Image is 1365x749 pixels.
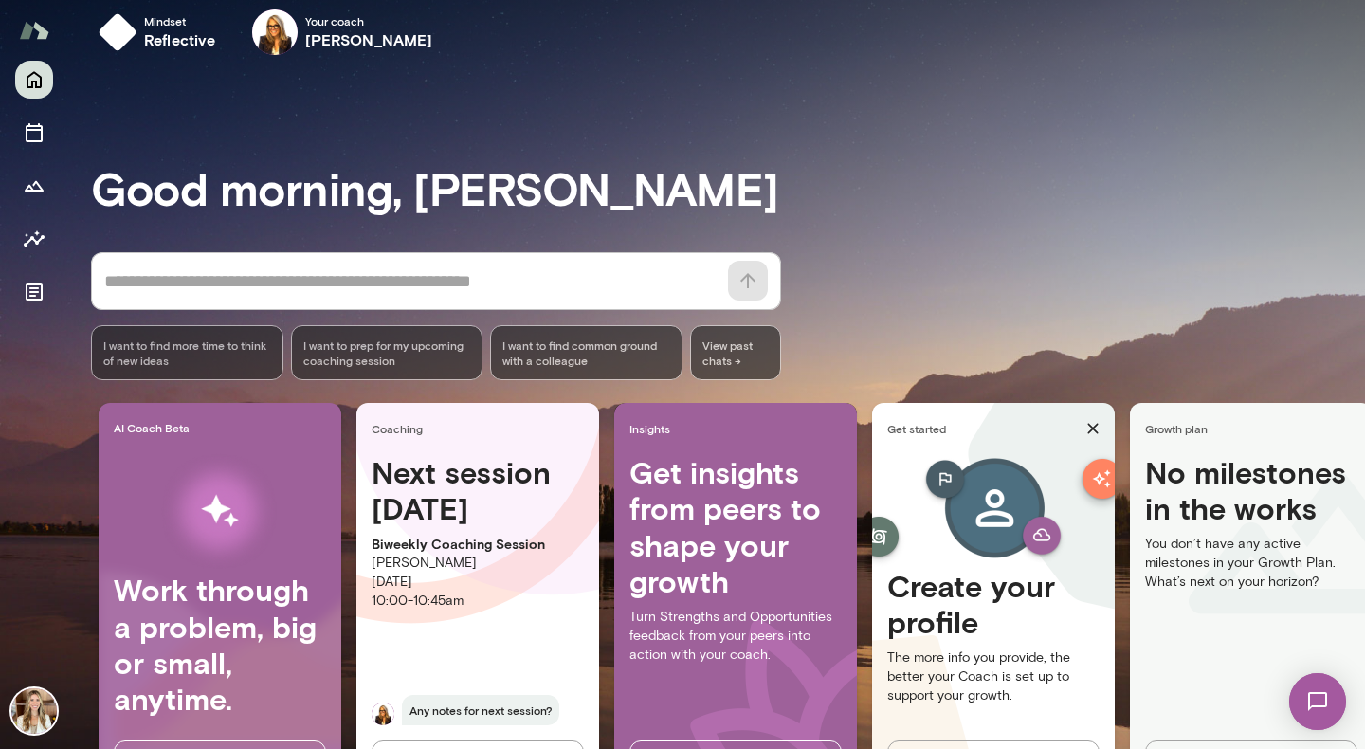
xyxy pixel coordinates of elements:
[1145,421,1365,436] span: Growth plan
[372,703,394,725] img: Melissa
[490,325,682,380] div: I want to find common ground with a colleague
[887,421,1079,436] span: Get started
[895,454,1092,568] img: Create profile
[502,338,670,368] span: I want to find common ground with a colleague
[15,273,53,311] button: Documents
[144,28,216,51] h6: reflective
[99,13,136,51] img: mindset
[11,688,57,734] img: Sondra Schencker
[629,608,842,665] p: Turn Strengths and Opportunities feedback from your peers into action with your coach.
[305,28,433,51] h6: [PERSON_NAME]
[887,568,1100,641] h4: Create your profile
[114,572,326,718] h4: Work through a problem, big or small, anytime.
[305,13,433,28] span: Your coach
[1145,454,1357,535] h4: No milestones in the works
[15,61,53,99] button: Home
[372,573,584,592] p: [DATE]
[629,421,849,436] span: Insights
[372,592,584,611] p: 10:00 - 10:45am
[887,649,1100,705] p: The more info you provide, the better your Coach is set up to support your growth.
[103,338,271,368] span: I want to find more time to think of new ideas
[144,13,216,28] span: Mindset
[372,421,591,436] span: Coaching
[372,454,584,527] h4: Next session [DATE]
[91,325,283,380] div: I want to find more time to think of new ideas
[629,454,842,600] h4: Get insights from peers to shape your growth
[291,325,483,380] div: I want to prep for my upcoming coaching session
[15,167,53,205] button: Growth Plan
[252,9,298,55] img: Melissa Lemberg
[136,451,304,572] img: AI Workflows
[239,2,446,63] div: Melissa LembergYour coach[PERSON_NAME]
[690,325,781,380] span: View past chats ->
[91,2,231,63] button: Mindsetreflective
[372,554,584,573] p: [PERSON_NAME]
[91,161,1365,214] h3: Good morning, [PERSON_NAME]
[1145,535,1357,592] p: You don’t have any active milestones in your Growth Plan. What’s next on your horizon?
[114,420,334,435] span: AI Coach Beta
[15,220,53,258] button: Insights
[303,338,471,368] span: I want to prep for my upcoming coaching session
[372,535,584,554] p: Biweekly Coaching Session
[19,12,49,48] img: Mento
[402,695,559,725] span: Any notes for next session?
[15,114,53,152] button: Sessions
